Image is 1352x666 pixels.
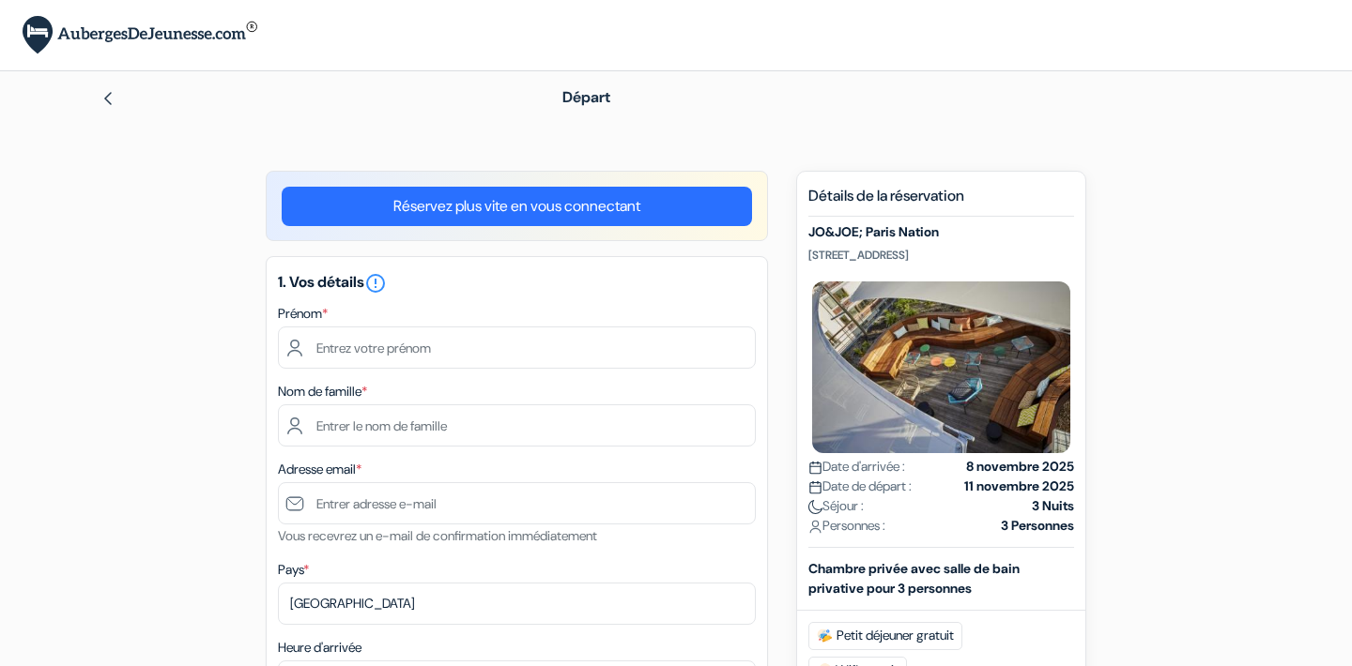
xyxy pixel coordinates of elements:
[282,187,752,226] a: Réservez plus vite en vous connectant
[817,628,833,643] img: free_breakfast.svg
[100,91,115,106] img: left_arrow.svg
[278,382,367,401] label: Nom de famille
[278,460,361,479] label: Adresse email
[23,16,257,54] img: AubergesDeJeunesse.com
[278,638,361,658] label: Heure d'arrivée
[808,461,822,475] img: calendar.svg
[278,560,309,580] label: Pays
[808,248,1074,263] p: [STREET_ADDRESS]
[1001,516,1074,536] strong: 3 Personnes
[562,87,610,107] span: Départ
[808,520,822,534] img: user_icon.svg
[964,477,1074,496] strong: 11 novembre 2025
[278,527,597,544] small: Vous recevrez un e-mail de confirmation immédiatement
[808,516,885,536] span: Personnes :
[808,224,1074,240] h5: JO&JOE; Paris Nation
[808,477,912,496] span: Date de départ :
[364,272,387,292] a: error_outline
[808,187,1074,217] h5: Détails de la réservation
[278,404,756,447] input: Entrer le nom de famille
[278,482,756,524] input: Entrer adresse e-mail
[808,496,864,516] span: Séjour :
[808,457,905,477] span: Date d'arrivée :
[808,560,1020,597] b: Chambre privée avec salle de bain privative pour 3 personnes
[278,272,756,295] h5: 1. Vos détails
[278,304,328,324] label: Prénom
[808,500,822,514] img: moon.svg
[966,457,1074,477] strong: 8 novembre 2025
[364,272,387,295] i: error_outline
[278,326,756,369] input: Entrez votre prénom
[1032,496,1074,516] strong: 3 Nuits
[808,480,822,494] img: calendar.svg
[808,622,962,650] span: Petit déjeuner gratuit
